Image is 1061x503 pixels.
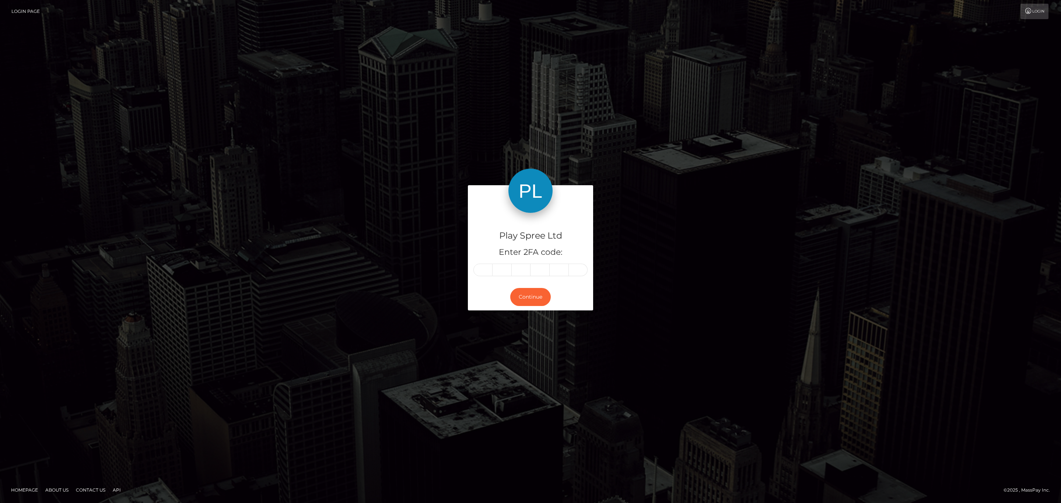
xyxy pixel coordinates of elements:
a: Homepage [8,484,41,496]
img: Play Spree Ltd [508,169,553,213]
div: © 2025 , MassPay Inc. [1004,486,1055,494]
a: Login [1020,4,1048,19]
a: Login Page [11,4,40,19]
button: Continue [510,288,551,306]
a: API [110,484,124,496]
h4: Play Spree Ltd [473,229,588,242]
a: Contact Us [73,484,108,496]
h5: Enter 2FA code: [473,247,588,258]
a: About Us [42,484,71,496]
